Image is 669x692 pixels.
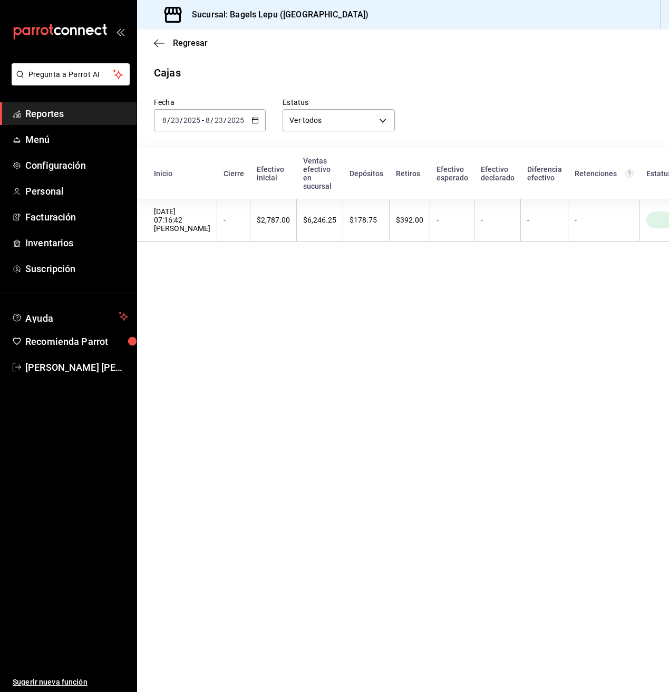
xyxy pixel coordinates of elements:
div: Ventas efectivo en sucursal [303,157,337,190]
span: / [224,116,227,124]
span: - [202,116,204,124]
input: ---- [227,116,245,124]
div: Depósitos [350,169,383,178]
div: - [527,216,561,224]
div: Inicio [154,169,211,178]
div: - [481,216,514,224]
input: ---- [183,116,201,124]
div: Retiros [396,169,424,178]
span: / [167,116,170,124]
div: Efectivo esperado [437,165,468,182]
div: Efectivo inicial [257,165,290,182]
input: -- [162,116,167,124]
svg: Total de retenciones de propinas registradas [625,169,634,178]
input: -- [170,116,180,124]
div: Ver todos [283,109,394,131]
span: Reportes [25,107,128,121]
span: Pregunta a Parrot AI [28,69,113,80]
button: Regresar [154,38,208,48]
span: Suscripción [25,262,128,276]
div: Diferencia efectivo [527,165,562,182]
span: [PERSON_NAME] [PERSON_NAME] [25,360,128,374]
div: $2,787.00 [257,216,290,224]
input: -- [205,116,210,124]
span: Menú [25,132,128,147]
div: [DATE] 07:16:42 [PERSON_NAME] [154,207,210,233]
button: open_drawer_menu [116,27,124,36]
button: Pregunta a Parrot AI [12,63,130,85]
input: -- [214,116,224,124]
span: Ayuda [25,310,114,323]
div: Efectivo declarado [481,165,515,182]
div: - [575,216,633,224]
span: Facturación [25,210,128,224]
label: Fecha [154,99,266,106]
span: Personal [25,184,128,198]
div: $178.75 [350,216,383,224]
div: - [224,216,244,224]
div: Cajas [154,65,181,81]
span: / [180,116,183,124]
h3: Sucursal: Bagels Lepu ([GEOGRAPHIC_DATA]) [183,8,369,21]
div: $392.00 [396,216,423,224]
div: Cierre [224,169,244,178]
span: / [210,116,214,124]
span: Sugerir nueva función [13,677,128,688]
span: Inventarios [25,236,128,250]
a: Pregunta a Parrot AI [7,76,130,88]
span: Regresar [173,38,208,48]
div: $6,246.25 [303,216,336,224]
span: Recomienda Parrot [25,334,128,349]
span: Configuración [25,158,128,172]
label: Estatus [283,99,394,106]
div: Retenciones [575,169,634,178]
div: - [437,216,468,224]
